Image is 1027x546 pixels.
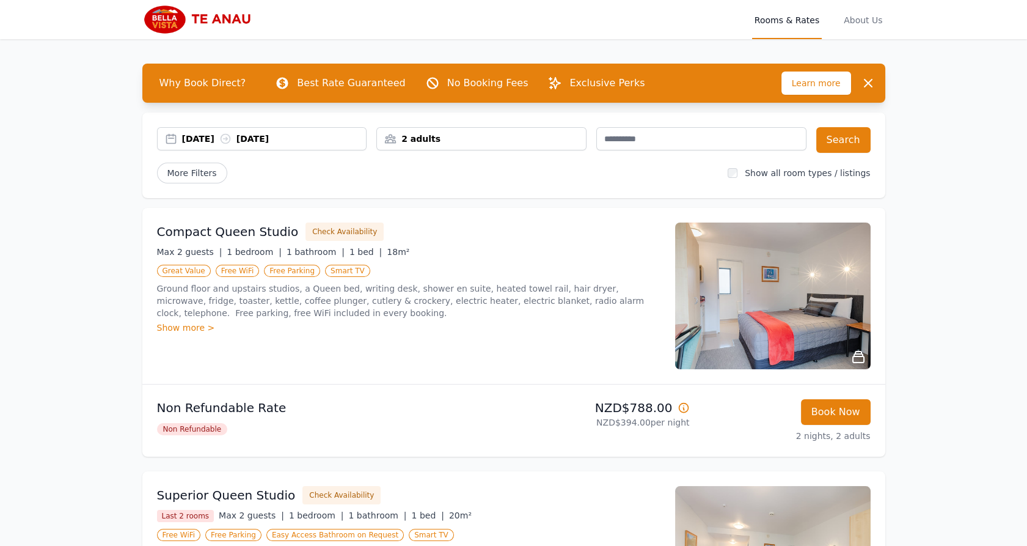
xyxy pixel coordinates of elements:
[157,247,222,257] span: Max 2 guests |
[157,223,299,240] h3: Compact Queen Studio
[266,529,404,541] span: Easy Access Bathroom on Request
[409,529,454,541] span: Smart TV
[182,133,367,145] div: [DATE] [DATE]
[157,510,214,522] span: Last 2 rooms
[519,416,690,429] p: NZD$394.00 per night
[227,247,282,257] span: 1 bedroom |
[157,399,509,416] p: Non Refundable Rate
[289,511,344,520] span: 1 bedroom |
[150,71,256,95] span: Why Book Direct?
[216,265,260,277] span: Free WiFi
[157,265,211,277] span: Great Value
[348,511,406,520] span: 1 bathroom |
[781,72,851,95] span: Learn more
[377,133,586,145] div: 2 adults
[349,247,382,257] span: 1 bed |
[801,399,871,425] button: Book Now
[297,76,405,90] p: Best Rate Guaranteed
[569,76,645,90] p: Exclusive Perks
[745,168,870,178] label: Show all room types / listings
[219,511,284,520] span: Max 2 guests |
[287,247,345,257] span: 1 bathroom |
[157,322,660,334] div: Show more >
[157,529,201,541] span: Free WiFi
[700,430,871,442] p: 2 nights, 2 adults
[447,76,528,90] p: No Booking Fees
[157,282,660,319] p: Ground floor and upstairs studios, a Queen bed, writing desk, shower en suite, heated towel rail,...
[387,247,409,257] span: 18m²
[142,5,260,34] img: Bella Vista Te Anau
[325,265,370,277] span: Smart TV
[412,511,444,520] span: 1 bed |
[305,223,384,241] button: Check Availability
[157,163,227,183] span: More Filters
[157,487,296,504] h3: Superior Queen Studio
[264,265,320,277] span: Free Parking
[449,511,472,520] span: 20m²
[816,127,871,153] button: Search
[302,486,381,504] button: Check Availability
[157,423,228,435] span: Non Refundable
[519,399,690,416] p: NZD$788.00
[205,529,261,541] span: Free Parking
